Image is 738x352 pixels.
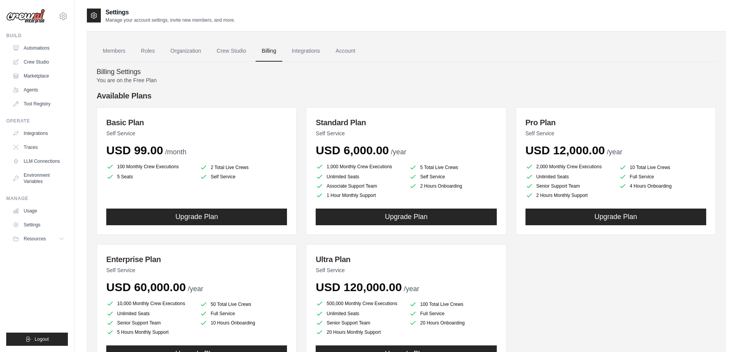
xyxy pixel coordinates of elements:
span: /year [391,148,406,156]
li: 1 Hour Monthly Support [316,192,403,199]
h4: Available Plans [97,90,716,101]
a: Agents [9,84,68,96]
a: Tool Registry [9,98,68,110]
a: Environment Variables [9,169,68,188]
h2: Settings [105,8,235,17]
a: Account [329,41,361,62]
h3: Pro Plan [525,117,706,128]
h3: Standard Plan [316,117,496,128]
a: Marketplace [9,70,68,82]
li: 2 Hours Onboarding [409,182,496,190]
li: 50 Total Live Crews [200,300,287,308]
li: Self Service [409,173,496,181]
li: 20 Hours Monthly Support [316,328,403,336]
p: Self Service [316,129,496,137]
p: You are on the Free Plan [97,76,716,84]
li: 4 Hours Onboarding [619,182,706,190]
span: USD 99.00 [106,144,163,157]
li: Unlimited Seats [316,310,403,317]
li: Unlimited Seats [316,173,403,181]
li: 5 Total Live Crews [409,164,496,171]
span: /year [188,285,203,293]
a: Automations [9,42,68,54]
a: Billing [256,41,282,62]
span: USD 12,000.00 [525,144,605,157]
div: Build [6,33,68,39]
li: 1,000 Monthly Crew Executions [316,162,403,171]
h4: Billing Settings [97,68,716,76]
div: Operate [6,118,68,124]
li: 10 Hours Onboarding [200,319,287,327]
li: 20 Hours Onboarding [409,319,496,327]
li: 10 Total Live Crews [619,164,706,171]
span: /month [165,148,187,156]
button: Resources [9,233,68,245]
span: /year [607,148,622,156]
span: Logout [35,336,49,342]
span: USD 120,000.00 [316,281,402,293]
h3: Basic Plan [106,117,287,128]
li: Unlimited Seats [525,173,613,181]
li: Unlimited Seats [106,310,194,317]
a: Traces [9,141,68,154]
li: 5 Seats [106,173,194,181]
a: Crew Studio [9,56,68,68]
button: Logout [6,333,68,346]
li: 10,000 Monthly Crew Executions [106,299,194,308]
li: Full Service [200,310,287,317]
li: Senior Support Team [316,319,403,327]
a: Usage [9,205,68,217]
a: Members [97,41,131,62]
p: Self Service [106,266,287,274]
a: Integrations [285,41,326,62]
li: 2 Total Live Crews [200,164,287,171]
h3: Ultra Plan [316,254,496,265]
span: Resources [24,236,46,242]
div: Manage [6,195,68,202]
li: Full Service [409,310,496,317]
button: Upgrade Plan [525,209,706,225]
li: 2,000 Monthly Crew Executions [525,162,613,171]
p: Self Service [106,129,287,137]
span: /year [404,285,419,293]
button: Upgrade Plan [316,209,496,225]
a: Integrations [9,127,68,140]
a: LLM Connections [9,155,68,167]
li: Self Service [200,173,287,181]
li: 2 Hours Monthly Support [525,192,613,199]
h3: Enterprise Plan [106,254,287,265]
span: USD 60,000.00 [106,281,186,293]
li: Full Service [619,173,706,181]
p: Manage your account settings, invite new members, and more. [105,17,235,23]
a: Organization [164,41,207,62]
a: Crew Studio [211,41,252,62]
a: Settings [9,219,68,231]
span: USD 6,000.00 [316,144,389,157]
button: Upgrade Plan [106,209,287,225]
li: Associate Support Team [316,182,403,190]
p: Self Service [316,266,496,274]
li: 500,000 Monthly Crew Executions [316,299,403,308]
li: 100 Monthly Crew Executions [106,162,194,171]
img: Logo [6,9,45,24]
li: Senior Support Team [525,182,613,190]
li: 5 Hours Monthly Support [106,328,194,336]
li: 100 Total Live Crews [409,300,496,308]
a: Roles [135,41,161,62]
p: Self Service [525,129,706,137]
li: Senior Support Team [106,319,194,327]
